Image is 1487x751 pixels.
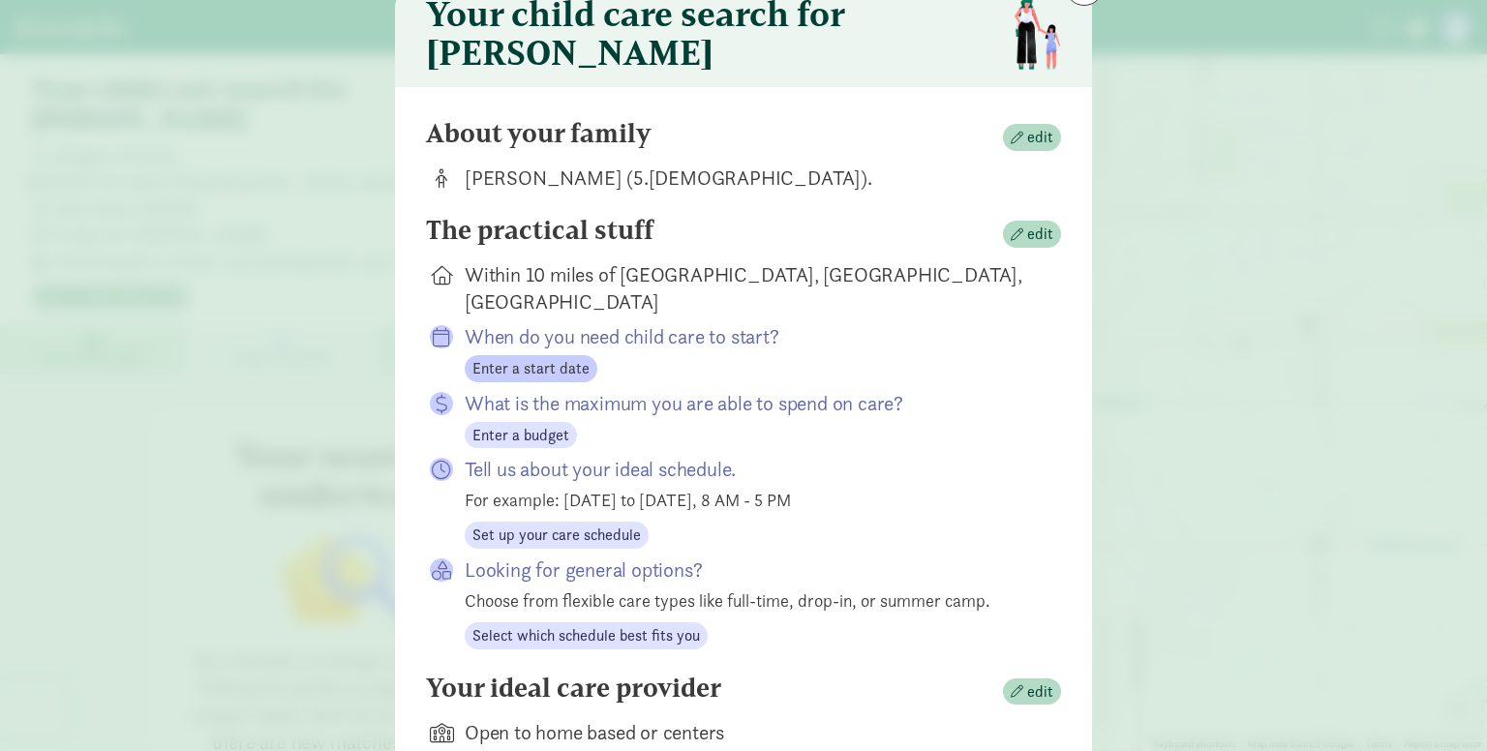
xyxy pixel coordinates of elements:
span: Select which schedule best fits you [472,624,700,647]
span: edit [1027,126,1053,149]
h4: About your family [426,118,652,149]
button: Select which schedule best fits you [465,622,708,649]
button: edit [1003,678,1061,706]
button: Enter a start date [465,355,597,382]
h4: Your ideal care provider [426,673,721,704]
div: Within 10 miles of [GEOGRAPHIC_DATA], [GEOGRAPHIC_DATA], [GEOGRAPHIC_DATA] [465,261,1030,315]
div: Choose from flexible care types like full-time, drop-in, or summer camp. [465,587,1030,614]
div: For example: [DATE] to [DATE], 8 AM - 5 PM [465,487,1030,513]
button: Enter a budget [465,422,577,449]
p: When do you need child care to start? [465,323,1030,350]
span: Set up your care schedule [472,524,641,547]
p: What is the maximum you are able to spend on care? [465,390,1030,417]
h4: The practical stuff [426,215,653,246]
span: edit [1027,223,1053,246]
button: Set up your care schedule [465,522,649,549]
p: Tell us about your ideal schedule. [465,456,1030,483]
span: Enter a start date [472,357,590,380]
button: edit [1003,221,1061,248]
div: Open to home based or centers [465,719,1030,746]
p: Looking for general options? [465,556,1030,584]
span: Enter a budget [472,424,569,447]
span: edit [1027,680,1053,704]
div: [PERSON_NAME] (5.[DEMOGRAPHIC_DATA]). [465,165,1030,192]
button: edit [1003,124,1061,151]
